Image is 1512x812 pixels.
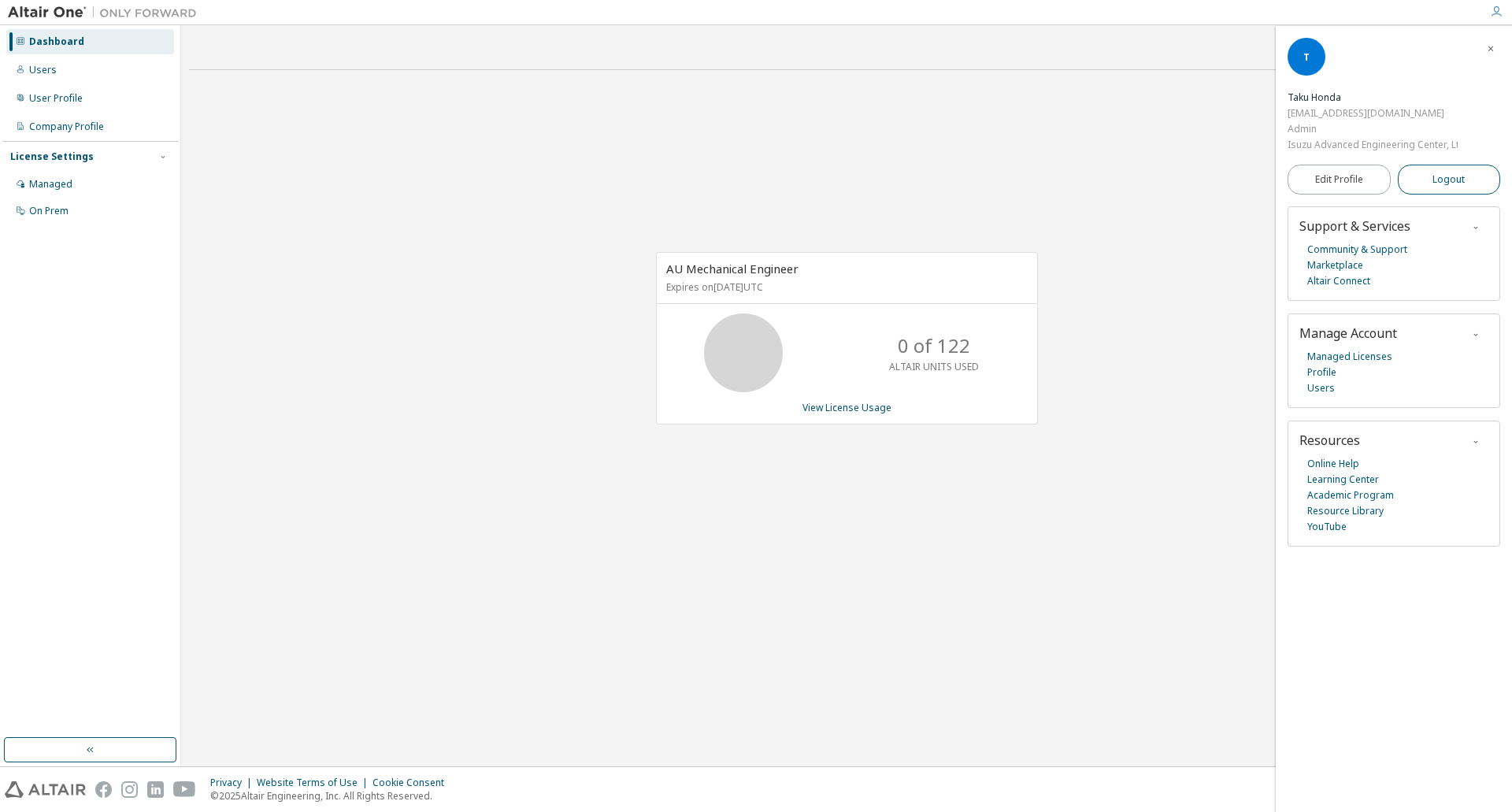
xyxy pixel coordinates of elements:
[1307,503,1384,519] a: Resource Library
[1307,472,1379,488] a: Learning Center
[210,789,454,803] p: © 2025 Altair Engineering, Inc. All Rights Reserved.
[121,781,138,798] img: instagram.svg
[10,150,94,163] div: License Settings
[29,64,57,76] div: Users
[1307,380,1335,396] a: Users
[1307,365,1336,380] a: Profile
[147,781,164,798] img: linkedin.svg
[1315,173,1363,186] span: Edit Profile
[1288,90,1458,106] div: Taku Honda
[1307,258,1363,273] a: Marketplace
[802,401,891,414] a: View License Usage
[1299,324,1397,342] span: Manage Account
[1307,519,1347,535] a: YouTube
[5,781,86,798] img: altair_logo.svg
[29,178,72,191] div: Managed
[1288,121,1458,137] div: Admin
[29,121,104,133] div: Company Profile
[210,777,257,789] div: Privacy
[1288,165,1391,195] a: Edit Profile
[8,5,205,20] img: Altair One
[257,777,372,789] div: Website Terms of Use
[889,360,979,373] p: ALTAIR UNITS USED
[173,781,196,798] img: youtube.svg
[1299,432,1360,449] span: Resources
[898,332,970,359] p: 0 of 122
[1303,50,1310,64] span: T
[1299,217,1410,235] span: Support & Services
[1307,242,1407,258] a: Community & Support
[1307,488,1394,503] a: Academic Program
[1307,349,1392,365] a: Managed Licenses
[666,261,799,276] span: AU Mechanical Engineer
[1432,172,1465,187] span: Logout
[29,92,83,105] div: User Profile
[372,777,454,789] div: Cookie Consent
[95,781,112,798] img: facebook.svg
[1288,106,1458,121] div: [EMAIL_ADDRESS][DOMAIN_NAME]
[1288,137,1458,153] div: Isuzu Advanced Engineering Center, Ltd.
[666,280,1024,294] p: Expires on [DATE] UTC
[1307,273,1370,289] a: Altair Connect
[29,205,69,217] div: On Prem
[29,35,84,48] div: Dashboard
[1398,165,1501,195] button: Logout
[1307,456,1359,472] a: Online Help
